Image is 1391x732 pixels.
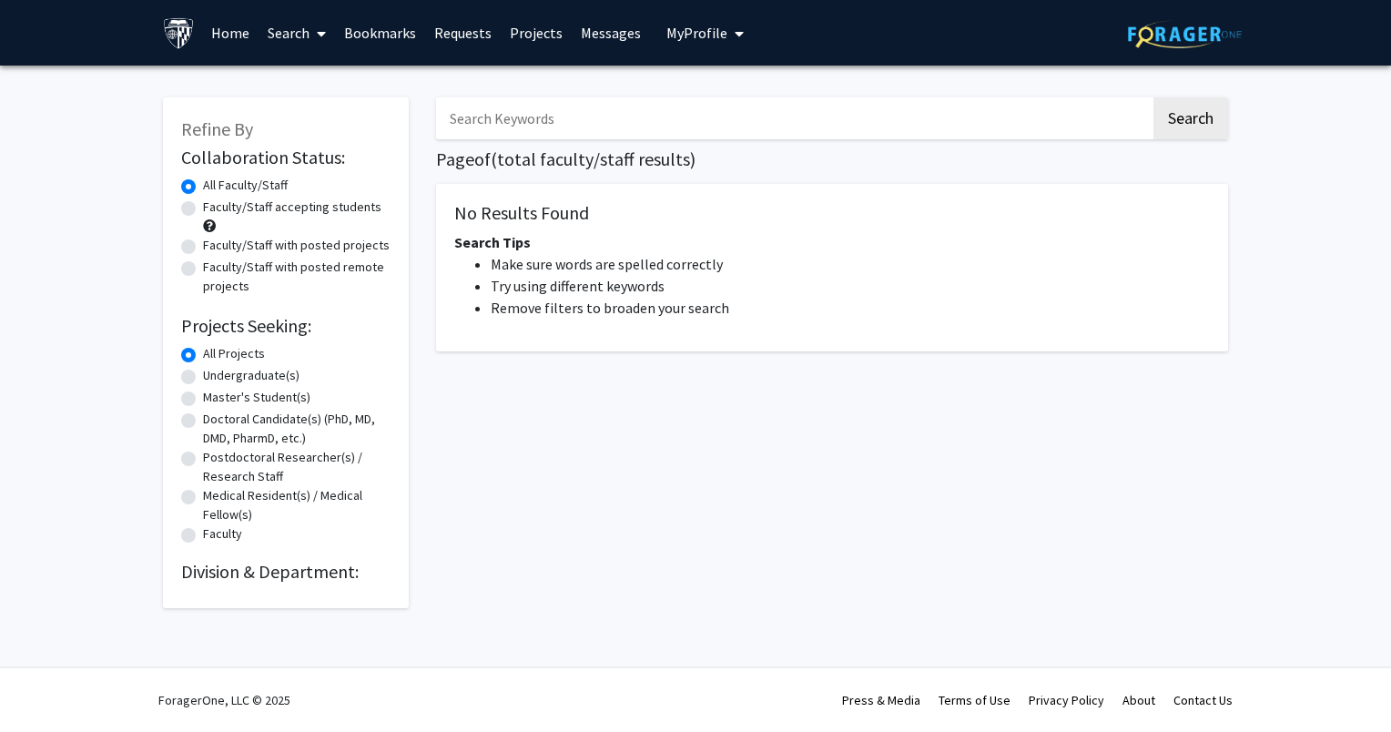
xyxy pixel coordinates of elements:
[203,366,300,385] label: Undergraduate(s)
[1122,692,1155,708] a: About
[1153,97,1228,139] button: Search
[842,692,920,708] a: Press & Media
[259,1,335,65] a: Search
[454,202,1210,224] h5: No Results Found
[436,97,1151,139] input: Search Keywords
[181,117,253,140] span: Refine By
[203,524,242,544] label: Faculty
[203,448,391,486] label: Postdoctoral Researcher(s) / Research Staff
[203,388,310,407] label: Master's Student(s)
[163,17,195,49] img: Johns Hopkins University Logo
[666,24,727,42] span: My Profile
[181,561,391,583] h2: Division & Department:
[425,1,501,65] a: Requests
[202,1,259,65] a: Home
[181,147,391,168] h2: Collaboration Status:
[454,233,531,251] span: Search Tips
[491,253,1210,275] li: Make sure words are spelled correctly
[203,176,288,195] label: All Faculty/Staff
[1029,692,1104,708] a: Privacy Policy
[335,1,425,65] a: Bookmarks
[203,410,391,448] label: Doctoral Candidate(s) (PhD, MD, DMD, PharmD, etc.)
[203,486,391,524] label: Medical Resident(s) / Medical Fellow(s)
[436,148,1228,170] h1: Page of ( total faculty/staff results)
[491,297,1210,319] li: Remove filters to broaden your search
[1173,692,1233,708] a: Contact Us
[436,370,1228,412] nav: Page navigation
[501,1,572,65] a: Projects
[491,275,1210,297] li: Try using different keywords
[203,198,381,217] label: Faculty/Staff accepting students
[158,668,290,732] div: ForagerOne, LLC © 2025
[14,650,77,718] iframe: Chat
[181,315,391,337] h2: Projects Seeking:
[939,692,1010,708] a: Terms of Use
[1128,20,1242,48] img: ForagerOne Logo
[203,236,390,255] label: Faculty/Staff with posted projects
[203,258,391,296] label: Faculty/Staff with posted remote projects
[572,1,650,65] a: Messages
[203,344,265,363] label: All Projects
